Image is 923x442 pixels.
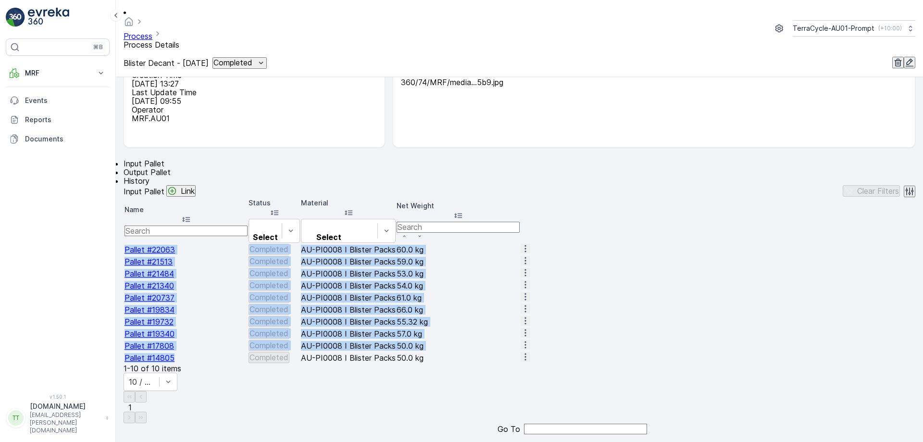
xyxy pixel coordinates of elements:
p: Input Pallet [124,187,164,196]
span: History [124,176,150,186]
a: Pallet #20737 [125,293,175,303]
p: 50.0 kg [397,341,520,350]
p: Reports [25,115,106,125]
p: Clear Filters [857,187,899,195]
button: Completed [249,328,289,339]
p: Completed [249,293,288,302]
a: Process [124,31,152,41]
p: ( +10:00 ) [878,25,902,32]
p: TerraCycle-AU01-Prompt [793,24,874,33]
span: Input Pallet [124,159,164,168]
p: Completed [249,269,288,278]
span: Process Details [124,40,179,50]
button: TT[DOMAIN_NAME][EMAIL_ADDRESS][PERSON_NAME][DOMAIN_NAME] [6,402,110,434]
button: MRF [6,63,110,83]
p: Completed [249,317,288,326]
p: Material [301,198,396,208]
p: Blister Decant - [DATE] [124,59,209,67]
a: Pallet #17808 [125,341,174,351]
a: Pallet #19340 [125,329,175,339]
a: Documents [6,129,110,149]
p: 57.0 kg [397,329,520,338]
p: Completed [249,281,288,290]
p: Operator [132,105,374,114]
p: Select [305,233,352,241]
a: Pallet #21484 [125,269,174,278]
p: [DATE] 13:27 [132,79,374,88]
a: Reports [6,110,110,129]
a: Pallet #19732 [125,317,174,327]
a: Pallet #22063 [125,245,175,254]
a: Pallet #21513 [125,257,173,266]
div: TT [8,410,24,426]
button: Completed [249,292,289,303]
p: 1-10 of 10 items [124,364,181,373]
button: TerraCycle-AU01-Prompt(+10:00) [793,20,915,37]
p: Documents [25,134,106,144]
span: 1 [128,403,132,412]
p: 360/74/MRF/media...5b9.jpg [401,78,905,87]
button: Completed [249,256,289,266]
p: Completed [249,305,288,314]
p: [EMAIL_ADDRESS][PERSON_NAME][DOMAIN_NAME] [30,411,101,434]
button: Completed [249,352,289,363]
p: 66.0 kg [397,305,520,314]
img: logo [6,8,25,27]
p: 55.32 kg [397,317,520,326]
button: Completed [249,244,289,254]
p: AU-PI0008 I Blister Packs [301,317,396,326]
button: Completed [249,316,289,327]
button: Completed [249,280,289,290]
p: Select [253,233,278,241]
img: logo_light-DOdMpM7g.png [28,8,69,27]
p: Events [25,96,106,105]
p: 61.0 kg [397,293,520,302]
p: Completed [249,353,288,362]
p: AU-PI0008 I Blister Packs [301,329,396,338]
a: Pallet #19834 [125,305,175,315]
a: Homepage [124,19,134,29]
a: Pallet #21340 [125,281,174,290]
p: MRF [25,68,90,78]
p: Net Weight [397,201,520,211]
p: ⌘B [93,43,103,51]
a: Events [6,91,110,110]
p: 59.0 kg [397,257,520,266]
p: 60.0 kg [397,245,520,254]
button: Completed [212,57,267,69]
p: 54.0 kg [397,281,520,290]
p: Completed [213,58,252,67]
p: AU-PI0008 I Blister Packs [301,245,396,254]
p: Last Update Time [132,88,374,97]
p: Completed [249,257,288,265]
button: Link [166,185,196,197]
p: [DOMAIN_NAME] [30,402,101,411]
button: Completed [249,340,289,351]
span: Go To [498,425,520,433]
a: Pallet #14805 [125,353,175,363]
p: AU-PI0008 I Blister Packs [301,293,396,302]
p: MRF.AU01 [132,114,374,123]
p: Status [249,198,300,208]
input: Search [125,226,248,236]
span: Output Pallet [124,167,171,177]
button: Completed [249,304,289,315]
p: Link [181,187,195,195]
p: AU-PI0008 I Blister Packs [301,305,396,314]
p: 50.0 kg [397,354,520,362]
p: Completed [249,341,288,350]
p: Name [125,205,248,215]
p: AU-PI0008 I Blister Packs [301,257,396,266]
p: Completed [249,329,288,338]
button: Clear Filters [843,185,900,197]
span: v 1.50.1 [6,394,110,400]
